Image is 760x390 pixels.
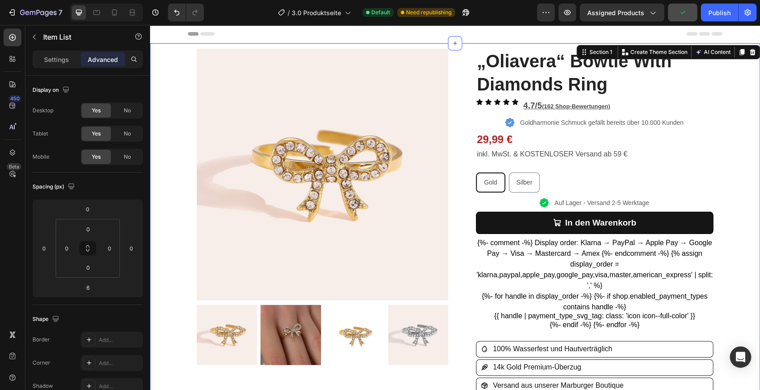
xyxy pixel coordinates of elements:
span: 14k Gold Premium-Überzug [343,338,431,346]
button: AI Content [543,22,582,33]
h1: „Oliavera“ Bowtie With Diamonds Ring [326,24,563,72]
button: Assigned Products [580,4,664,21]
span: No [124,107,131,115]
p: Create Theme Section [480,23,537,31]
span: Versand aus unserer Marburger Boutique [343,357,474,364]
p: Item List [43,32,119,42]
img: „Oliavera“ Bowtie With Diamonds Ring [175,280,235,340]
u: (162 Shop-Bewertungen) [392,78,460,85]
span: Yes [92,130,101,138]
button: In den Warenkorb [326,187,563,209]
input: 0px [103,242,116,255]
p: Goldharmonie Schmuck gefällt bereits über 10.000 Kunden [370,93,533,103]
div: 29,99 € [326,107,478,122]
a: 4,7/5(162 Shop-Bewertungen) [373,77,460,85]
div: Publish [708,8,731,17]
div: Mobile [33,153,49,161]
div: {%- comment -%} Display order: Klarna → PayPal → Apple Pay → Google Pay → Visa → Mastercard → Ame... [326,213,563,305]
span: Yes [92,107,101,115]
div: Undo/Redo [168,4,204,21]
div: Beta [7,163,21,170]
div: Display on [33,84,71,96]
span: Silber [366,154,382,161]
input: 0 [79,202,97,216]
button: Publish [701,4,738,21]
div: Open Intercom Messenger [730,346,751,368]
div: In den Warenkorb [415,190,486,205]
ul: {%- for handle in display_order -%} {%- if shop.enabled_payment_types contains handle -%} {%- end... [326,266,563,305]
span: Default [371,8,390,16]
p: inkl. MwSt. & KOSTENLOSER Versand ab 59 € [327,123,477,136]
span: 3.0 Produktseite [292,8,341,17]
div: Shadow [33,382,53,390]
u: 4,7/5 [373,76,392,85]
span: Need republishing [406,8,451,16]
input: 0 [125,242,138,255]
div: Border [33,336,50,344]
div: Section 1 [438,23,464,31]
div: Spacing (px) [33,181,77,193]
input: 6 [79,281,97,294]
div: Tablet [33,130,48,138]
div: Add... [99,359,141,367]
input: 0px [79,222,97,236]
img: „Oliavera“ Bowtie With Diamonds Ring [238,280,298,340]
input: 0px [79,261,97,274]
span: Yes [92,153,101,161]
div: Add... [99,336,141,344]
button: 7 [4,4,66,21]
span: 100% Wasserfest und Hautverträglich [343,320,462,328]
span: Assigned Products [587,8,644,17]
input: 0px [60,242,73,255]
div: Shape [33,313,61,325]
p: Settings [44,55,69,64]
div: Rich Text Editor. Editing area: main [369,92,535,104]
div: 450 [8,95,21,102]
span: / [288,8,290,17]
input: 0 [37,242,51,255]
span: Gold [334,154,347,161]
div: Desktop [33,107,53,115]
p: Auf Lager - Versand 2-5 Werktage [404,173,499,183]
div: Corner [33,359,50,367]
span: No [124,153,131,161]
iframe: Design area [150,25,760,390]
p: Advanced [88,55,118,64]
span: No [124,130,131,138]
p: 7 [58,7,62,18]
